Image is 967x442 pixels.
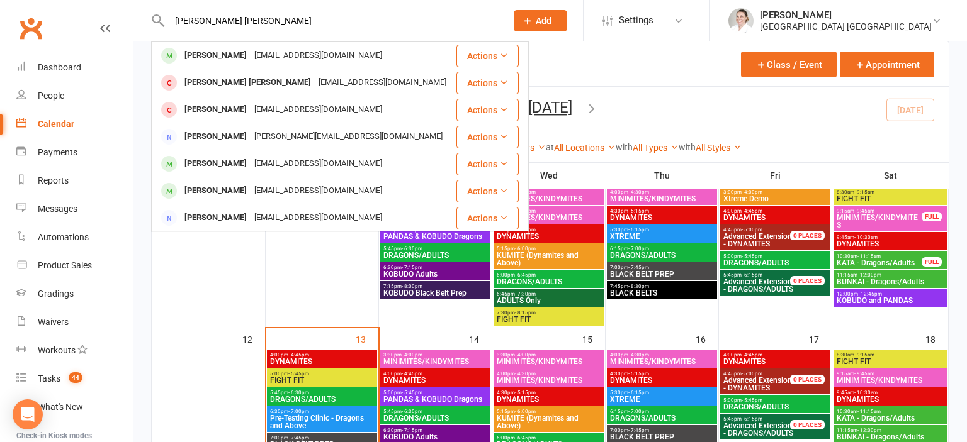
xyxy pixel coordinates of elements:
[723,189,828,195] span: 3:00pm
[742,227,762,233] span: - 5:00pm
[315,74,450,92] div: [EMAIL_ADDRESS][DOMAIN_NAME]
[288,352,309,358] span: - 4:45pm
[609,214,715,221] span: DYNAMITES
[742,189,762,195] span: - 4:00pm
[16,223,133,251] a: Automations
[514,10,567,31] button: Add
[456,153,519,175] button: Actions
[181,101,251,119] div: [PERSON_NAME]
[609,195,715,202] span: MINIMITES/KINDYMITES
[723,259,828,267] span: DRAGONS/ADULTS
[181,74,315,92] div: [PERSON_NAME] [PERSON_NAME]
[554,143,616,153] a: All Locations
[854,352,874,358] span: - 9:15am
[383,265,488,270] span: 6:30pm
[836,253,922,259] span: 10:30am
[619,6,653,35] span: Settings
[181,209,251,227] div: [PERSON_NAME]
[836,358,945,365] span: FIGHT FIT
[609,433,715,441] span: BLACK BELT PREP
[857,428,881,433] span: - 12:00pm
[836,272,945,278] span: 11:15am
[628,371,649,377] span: - 5:15pm
[515,390,536,395] span: - 5:15pm
[496,395,601,403] span: DYNAMITES
[836,377,945,384] span: MINIMITES/KINDYMITES
[269,371,375,377] span: 5:00pm
[496,377,601,384] span: MINIMITES/KINDYMITES
[723,371,805,377] span: 4:45pm
[836,352,945,358] span: 8:30am
[609,371,715,377] span: 4:30pm
[402,409,422,414] span: - 6:30pm
[496,189,601,195] span: 3:30pm
[269,435,375,441] span: 7:00pm
[723,208,828,214] span: 4:00pm
[790,420,825,429] div: 0 PLACES
[16,251,133,280] a: Product Sales
[836,409,945,414] span: 10:30am
[515,246,536,251] span: - 6:00pm
[628,390,649,395] span: - 6:15pm
[723,422,805,437] span: - DRAGONS/ADULTS
[723,376,792,385] span: Advanced Extension
[38,260,92,270] div: Product Sales
[836,390,945,395] span: 9:45am
[383,409,488,414] span: 5:45pm
[269,352,375,358] span: 4:00pm
[742,397,762,403] span: - 5:45pm
[628,265,649,270] span: - 7:45pm
[38,62,81,72] div: Dashboard
[38,147,77,157] div: Payments
[628,284,649,289] span: - 8:30pm
[496,195,601,202] span: MINIMITES/KINDYMITES
[402,284,422,289] span: - 8:00pm
[723,277,792,286] span: Advanced Extension
[16,365,133,393] a: Tasks 44
[836,278,945,285] span: BUNKAI - Dragons/Adults
[854,371,874,377] span: - 9:45am
[790,375,825,384] div: 0 PLACES
[16,393,133,421] a: What's New
[38,402,83,412] div: What's New
[723,272,805,278] span: 5:45pm
[456,99,519,121] button: Actions
[609,358,715,365] span: MINIMITES/KINDYMITES
[383,251,488,259] span: DRAGONS/ADULTS
[609,284,715,289] span: 7:45pm
[383,377,488,384] span: DYNAMITES
[269,395,375,403] span: DRAGONS/ADULTS
[181,128,251,146] div: [PERSON_NAME]
[836,371,945,377] span: 9:15am
[742,416,762,422] span: - 6:15pm
[496,435,601,441] span: 6:00pm
[696,143,742,153] a: All Styles
[383,390,488,395] span: 5:00pm
[383,233,488,240] span: PANDAS & KOBUDO Dragons
[922,257,942,267] div: FULL
[181,155,251,173] div: [PERSON_NAME]
[536,16,551,26] span: Add
[857,272,881,278] span: - 12:00pm
[269,409,375,414] span: 6:30pm
[728,8,754,33] img: thumb_image1759380684.png
[166,12,497,30] input: Search...
[836,291,945,297] span: 12:00pm
[696,328,718,349] div: 16
[760,9,932,21] div: [PERSON_NAME]
[528,99,572,116] button: [DATE]
[609,352,715,358] span: 4:00pm
[496,227,601,233] span: 4:30pm
[809,328,832,349] div: 17
[723,416,805,422] span: 5:45pm
[38,119,74,129] div: Calendar
[515,352,536,358] span: - 4:00pm
[760,21,932,32] div: [GEOGRAPHIC_DATA] [GEOGRAPHIC_DATA]
[288,390,309,395] span: - 6:30pm
[383,414,488,422] span: DRAGONS/ADULTS
[628,208,649,214] span: - 5:15pm
[616,142,633,152] strong: with
[723,421,792,430] span: Advanced Extension
[38,91,64,101] div: People
[242,328,265,349] div: 12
